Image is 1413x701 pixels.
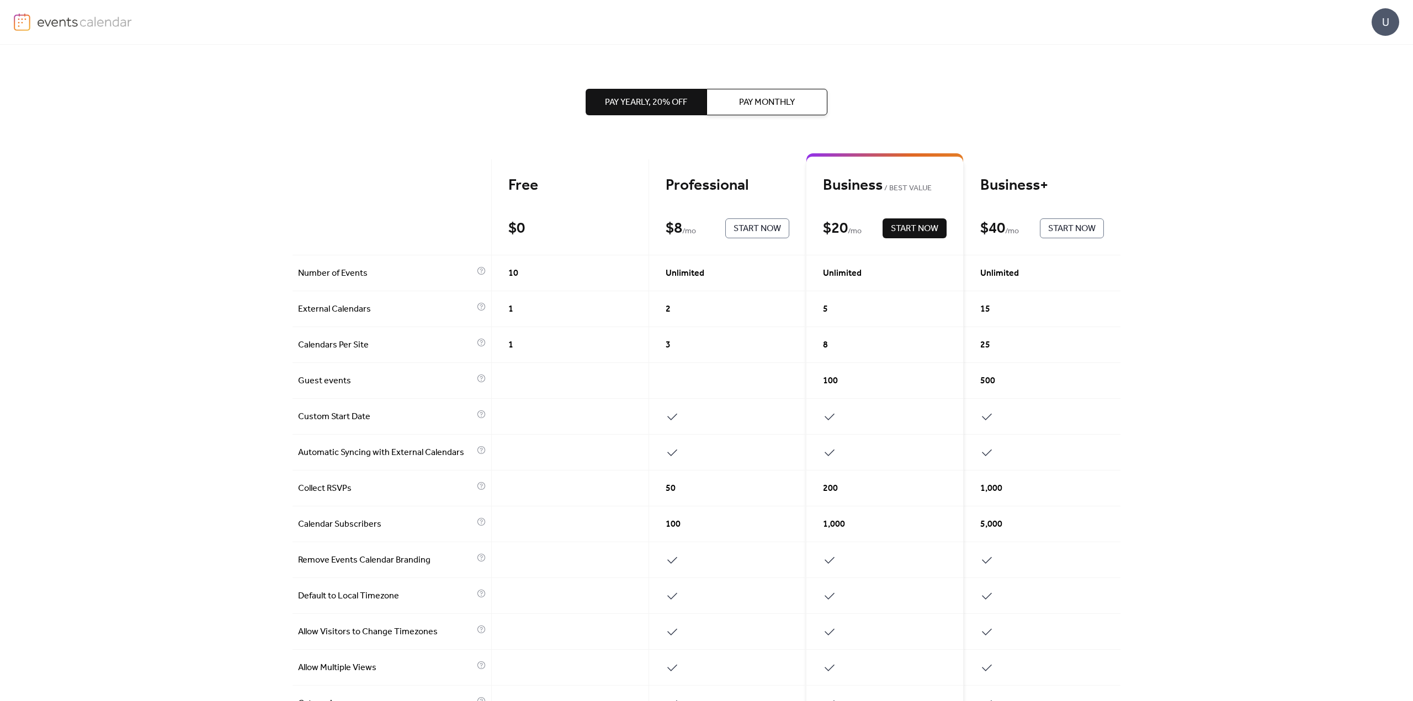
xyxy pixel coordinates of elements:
[37,13,132,30] img: logo-type
[508,219,525,238] div: $ 0
[298,518,474,531] span: Calendar Subscribers
[739,96,795,109] span: Pay Monthly
[298,482,474,495] span: Collect RSVPs
[666,339,671,352] span: 3
[883,218,947,238] button: Start Now
[666,482,676,495] span: 50
[298,374,474,388] span: Guest events
[883,182,932,195] span: BEST VALUE
[298,590,474,603] span: Default to Local Timezone
[848,225,862,238] span: / mo
[666,219,682,238] div: $ 8
[298,303,474,316] span: External Calendars
[666,303,671,316] span: 2
[891,222,938,236] span: Start Now
[508,176,632,195] div: Free
[666,176,789,195] div: Professional
[666,267,704,280] span: Unlimited
[823,303,828,316] span: 5
[298,410,474,424] span: Custom Start Date
[666,518,681,531] span: 100
[1372,8,1399,36] div: U
[980,482,1002,495] span: 1,000
[823,374,838,388] span: 100
[298,339,474,352] span: Calendars Per Site
[298,661,474,675] span: Allow Multiple Views
[14,13,30,31] img: logo
[980,176,1104,195] div: Business+
[1005,225,1019,238] span: / mo
[725,218,789,238] button: Start Now
[823,267,862,280] span: Unlimited
[734,222,781,236] span: Start Now
[508,303,513,316] span: 1
[508,267,518,280] span: 10
[298,267,474,280] span: Number of Events
[1040,218,1104,238] button: Start Now
[298,554,474,567] span: Remove Events Calendar Branding
[508,339,513,352] span: 1
[605,96,687,109] span: Pay Yearly, 20% off
[298,446,474,459] span: Automatic Syncing with External Calendars
[1048,222,1096,236] span: Start Now
[682,225,696,238] span: / mo
[980,374,995,388] span: 500
[980,219,1005,238] div: $ 40
[823,219,848,238] div: $ 20
[586,89,706,115] button: Pay Yearly, 20% off
[980,339,990,352] span: 25
[823,176,947,195] div: Business
[823,339,828,352] span: 8
[298,625,474,639] span: Allow Visitors to Change Timezones
[706,89,827,115] button: Pay Monthly
[980,303,990,316] span: 15
[980,267,1019,280] span: Unlimited
[980,518,1002,531] span: 5,000
[823,482,838,495] span: 200
[823,518,845,531] span: 1,000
